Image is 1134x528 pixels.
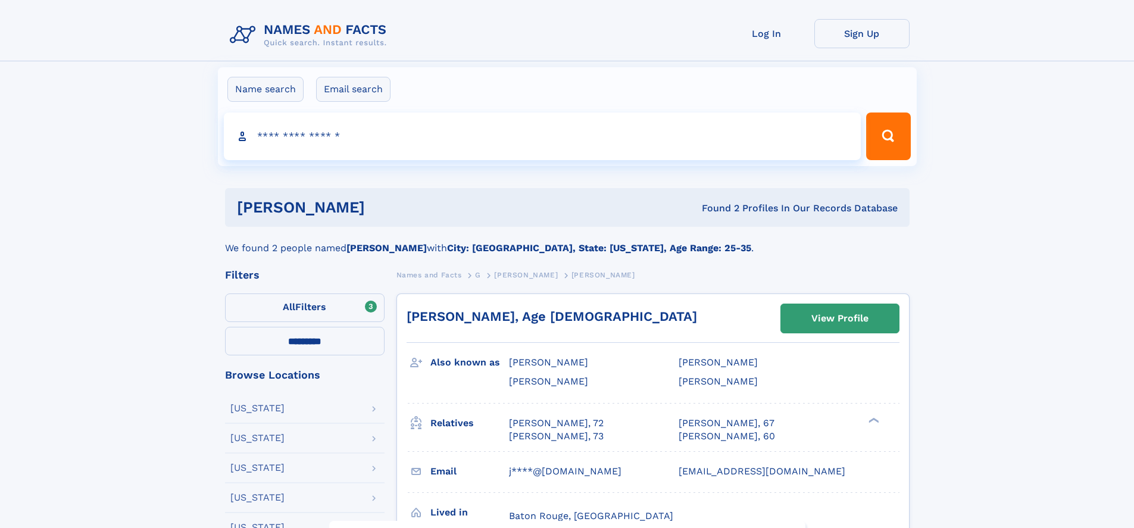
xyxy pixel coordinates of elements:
[494,267,558,282] a: [PERSON_NAME]
[814,19,910,48] a: Sign Up
[571,271,635,279] span: [PERSON_NAME]
[679,465,845,477] span: [EMAIL_ADDRESS][DOMAIN_NAME]
[346,242,427,254] b: [PERSON_NAME]
[227,77,304,102] label: Name search
[866,113,910,160] button: Search Button
[509,510,673,521] span: Baton Rouge, [GEOGRAPHIC_DATA]
[679,417,774,430] a: [PERSON_NAME], 67
[719,19,814,48] a: Log In
[509,357,588,368] span: [PERSON_NAME]
[679,376,758,387] span: [PERSON_NAME]
[407,309,697,324] a: [PERSON_NAME], Age [DEMOGRAPHIC_DATA]
[781,304,899,333] a: View Profile
[230,463,285,473] div: [US_STATE]
[475,271,481,279] span: G
[509,417,604,430] a: [PERSON_NAME], 72
[225,293,385,322] label: Filters
[230,433,285,443] div: [US_STATE]
[447,242,751,254] b: City: [GEOGRAPHIC_DATA], State: [US_STATE], Age Range: 25-35
[230,404,285,413] div: [US_STATE]
[237,200,533,215] h1: [PERSON_NAME]
[533,202,898,215] div: Found 2 Profiles In Our Records Database
[225,270,385,280] div: Filters
[396,267,462,282] a: Names and Facts
[225,227,910,255] div: We found 2 people named with .
[430,461,509,482] h3: Email
[866,416,880,424] div: ❯
[811,305,869,332] div: View Profile
[475,267,481,282] a: G
[509,376,588,387] span: [PERSON_NAME]
[679,357,758,368] span: [PERSON_NAME]
[430,413,509,433] h3: Relatives
[679,430,775,443] a: [PERSON_NAME], 60
[225,19,396,51] img: Logo Names and Facts
[494,271,558,279] span: [PERSON_NAME]
[230,493,285,502] div: [US_STATE]
[430,502,509,523] h3: Lived in
[316,77,391,102] label: Email search
[430,352,509,373] h3: Also known as
[224,113,861,160] input: search input
[509,430,604,443] a: [PERSON_NAME], 73
[225,370,385,380] div: Browse Locations
[283,301,295,313] span: All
